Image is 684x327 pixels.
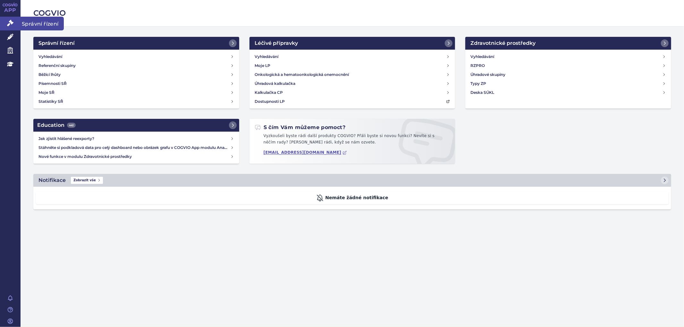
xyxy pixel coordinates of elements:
h4: Onkologická a hematoonkologická onemocnění [255,71,349,78]
a: Úhradová kalkulačka [252,79,453,88]
h2: Education [37,121,76,129]
a: Zdravotnické prostředky [465,37,671,50]
h2: Léčivé přípravky [255,39,298,47]
h4: Stáhněte si podkladová data pro celý dashboard nebo obrázek grafu v COGVIO App modulu Analytics [38,144,230,151]
a: Deska SÚKL [468,88,669,97]
h2: Zdravotnické prostředky [470,39,536,47]
a: Statistiky SŘ [36,97,237,106]
span: Zobrazit vše [71,177,103,184]
p: Vyzkoušeli byste rádi další produkty COGVIO? Přáli byste si novou funkci? Nevíte si s něčím rady?... [255,133,450,148]
h4: Moje LP [255,62,270,69]
h4: Kalkulačka CP [255,89,283,96]
h4: Vyhledávání [255,53,278,60]
a: Vyhledávání [36,52,237,61]
a: Moje SŘ [36,88,237,97]
span: 442 [67,123,76,128]
a: Nové funkce v modulu Zdravotnické prostředky [36,152,237,161]
div: Nemáte žádné notifikace [36,192,669,204]
a: Typy ZP [468,79,669,88]
h4: Typy ZP [470,80,486,87]
h2: COGVIO [33,8,671,19]
a: Education442 [33,119,239,132]
a: Úhradové skupiny [468,70,669,79]
a: Běžící lhůty [36,70,237,79]
h4: Referenční skupiny [38,62,76,69]
a: Dostupnosti LP [252,97,453,106]
h4: Deska SÚKL [470,89,494,96]
a: Léčivé přípravky [249,37,455,50]
h4: Běžící lhůty [38,71,61,78]
h2: S čím Vám můžeme pomoct? [255,124,346,131]
a: Moje LP [252,61,453,70]
h4: Vyhledávání [38,53,62,60]
h2: Správní řízení [38,39,75,47]
a: Referenční skupiny [36,61,237,70]
a: NotifikaceZobrazit vše [33,174,671,187]
a: Vyhledávání [252,52,453,61]
a: Onkologická a hematoonkologická onemocnění [252,70,453,79]
h4: Moje SŘ [38,89,55,96]
a: Jak zjistit hlášené reexporty? [36,134,237,143]
a: Vyhledávání [468,52,669,61]
a: [EMAIL_ADDRESS][DOMAIN_NAME] [264,150,347,155]
h2: Notifikace [38,176,66,184]
h4: Jak zjistit hlášené reexporty? [38,135,230,142]
h4: Nové funkce v modulu Zdravotnické prostředky [38,153,230,160]
h4: Úhradová kalkulačka [255,80,295,87]
a: Písemnosti SŘ [36,79,237,88]
h4: Dostupnosti LP [255,98,285,105]
h4: Vyhledávání [470,53,494,60]
a: Správní řízení [33,37,239,50]
h4: RZPRO [470,62,485,69]
span: Správní řízení [21,17,64,30]
h4: Úhradové skupiny [470,71,505,78]
h4: Statistiky SŘ [38,98,63,105]
a: Kalkulačka CP [252,88,453,97]
a: RZPRO [468,61,669,70]
a: Stáhněte si podkladová data pro celý dashboard nebo obrázek grafu v COGVIO App modulu Analytics [36,143,237,152]
h4: Písemnosti SŘ [38,80,67,87]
